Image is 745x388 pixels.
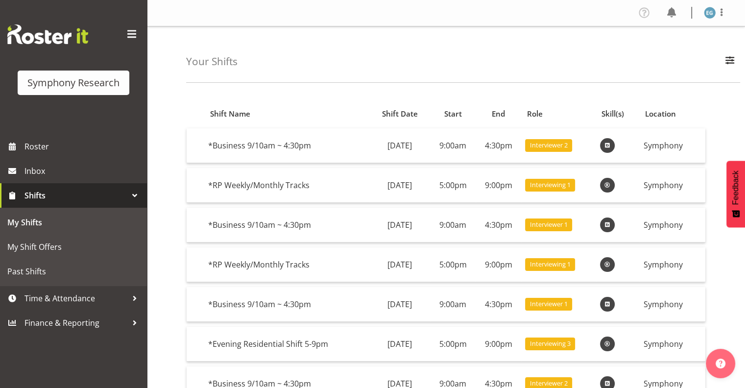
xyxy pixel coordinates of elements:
span: Interviewing 1 [530,180,571,190]
td: 9:00pm [476,327,521,362]
span: Finance & Reporting [24,315,127,330]
a: Past Shifts [2,259,144,284]
span: Interviewing 1 [530,260,571,269]
td: 4:30pm [476,287,521,322]
span: Interviewer 2 [530,379,568,388]
span: Interviewing 3 [530,339,571,348]
h4: Your Shifts [186,56,238,67]
td: *RP Weekly/Monthly Tracks [204,168,369,203]
td: *Business 9/10am ~ 4:30pm [204,128,369,163]
span: Feedback [731,170,740,205]
span: Time & Attendance [24,291,127,306]
td: Symphony [640,327,705,362]
td: 5:00pm [430,327,476,362]
td: Symphony [640,287,705,322]
span: Interviewer 1 [530,220,568,229]
td: *Business 9/10am ~ 4:30pm [204,208,369,242]
td: 4:30pm [476,128,521,163]
td: 9:00am [430,287,476,322]
td: Symphony [640,168,705,203]
td: 5:00pm [430,168,476,203]
td: *Evening Residential Shift 5-9pm [204,327,369,362]
td: [DATE] [369,208,430,242]
td: [DATE] [369,128,430,163]
td: 9:00am [430,208,476,242]
div: Symphony Research [27,75,120,90]
td: [DATE] [369,168,430,203]
td: *Business 9/10am ~ 4:30pm [204,287,369,322]
td: [DATE] [369,287,430,322]
td: Symphony [640,128,705,163]
td: *RP Weekly/Monthly Tracks [204,247,369,282]
span: Shifts [24,188,127,203]
td: 9:00pm [476,247,521,282]
button: Feedback - Show survey [726,161,745,227]
span: My Shifts [7,215,140,230]
span: Skill(s) [601,108,624,120]
td: 4:30pm [476,208,521,242]
td: [DATE] [369,247,430,282]
img: evelyn-gray1866.jpg [704,7,716,19]
span: Interviewer 1 [530,299,568,309]
span: End [492,108,505,120]
a: My Shift Offers [2,235,144,259]
span: Shift Date [382,108,418,120]
td: 9:00pm [476,168,521,203]
img: help-xxl-2.png [716,359,725,368]
span: Inbox [24,164,142,178]
span: Roster [24,139,142,154]
td: Symphony [640,247,705,282]
td: [DATE] [369,327,430,362]
span: Past Shifts [7,264,140,279]
span: My Shift Offers [7,240,140,254]
a: My Shifts [2,210,144,235]
span: Start [444,108,462,120]
span: Role [527,108,542,120]
img: Rosterit website logo [7,24,88,44]
td: 9:00am [430,128,476,163]
span: Interviewer 2 [530,141,568,150]
span: Shift Name [210,108,250,120]
td: Symphony [640,208,705,242]
span: Location [645,108,676,120]
td: 5:00pm [430,247,476,282]
button: Filter Employees [720,51,740,73]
